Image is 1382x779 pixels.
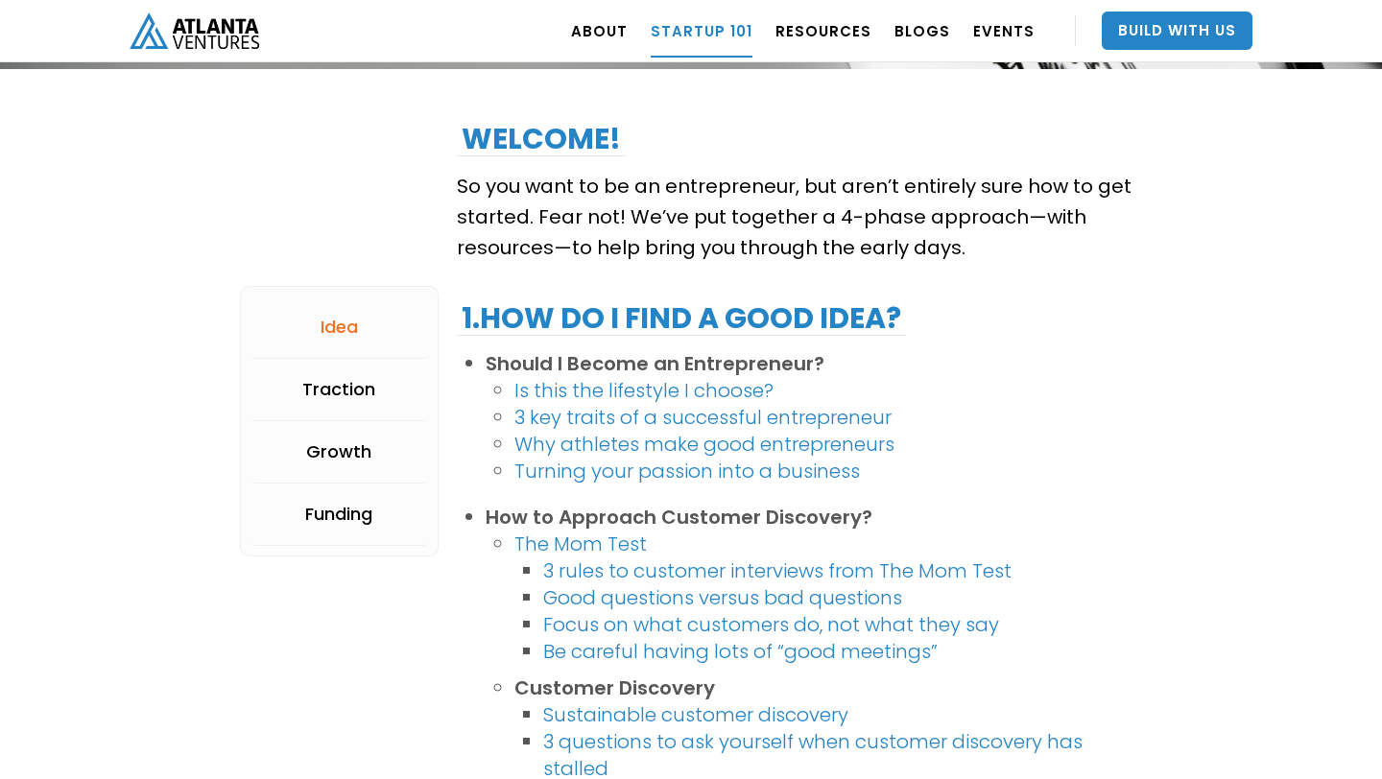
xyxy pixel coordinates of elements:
[514,458,860,484] a: Turning your passion into a business
[1102,12,1252,50] a: Build With Us
[305,505,372,524] div: Funding
[543,638,938,665] a: Be careful having lots of “good meetings”
[973,4,1035,58] a: EVENTS
[543,611,999,638] a: Focus on what customers do, not what they say‍
[514,404,892,431] a: 3 key traits of a successful entrepreneur
[486,504,872,531] strong: How to Approach Customer Discovery?
[250,296,428,359] a: Idea
[457,122,626,156] h2: Welcome!
[894,4,950,58] a: BLOGS
[543,557,1012,584] a: 3 rules to customer interviews from The Mom Test
[514,431,894,458] a: Why athletes make good entrepreneurs
[250,484,428,546] a: Funding
[514,531,647,557] a: The Mom Test
[543,584,902,611] a: Good questions versus bad questions
[306,442,371,461] div: Growth
[302,380,375,399] div: Traction
[457,301,906,336] h2: 1.
[651,4,752,58] a: Startup 101
[775,4,871,58] a: RESOURCES
[250,359,428,421] a: Traction
[514,377,774,404] a: Is this the lifestyle I choose?
[486,350,824,377] strong: Should I Become an Entrepreneur?
[321,318,358,337] div: Idea
[514,674,715,701] strong: Customer Discovery
[480,297,901,339] strong: How do I find a good idea?
[250,421,428,484] a: Growth
[457,171,1142,263] p: So you want to be an entrepreneur, but aren’t entirely sure how to get started. Fear not! We’ve p...
[571,4,628,58] a: ABOUT
[543,701,848,728] a: Sustainable customer discovery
